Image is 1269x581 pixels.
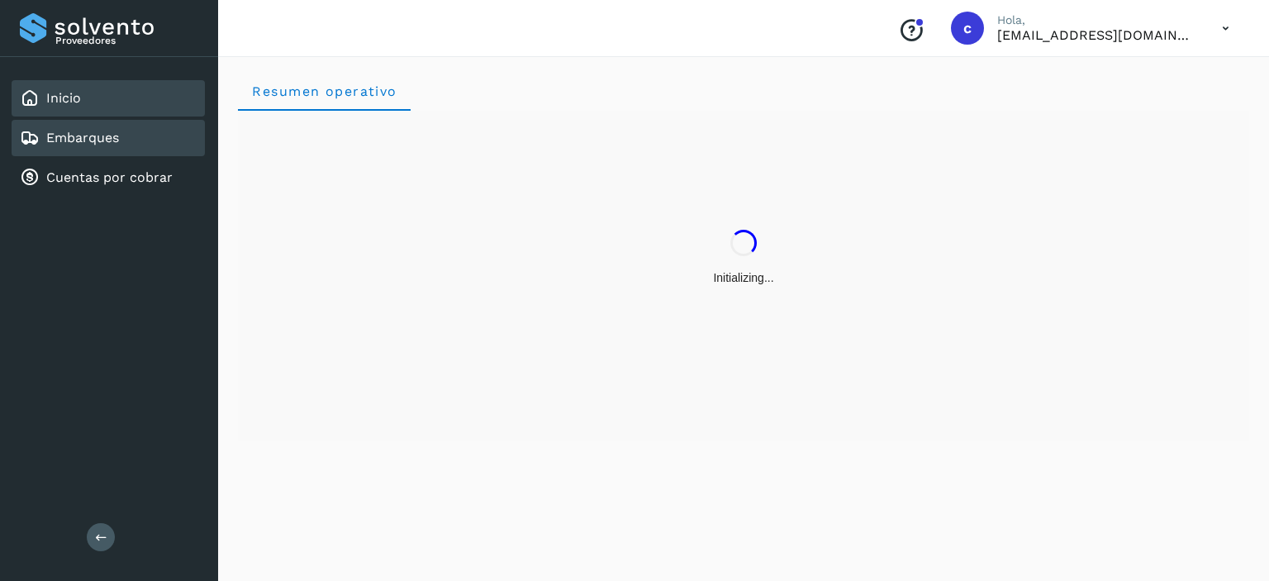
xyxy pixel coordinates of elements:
[46,169,173,185] a: Cuentas por cobrar
[55,35,198,46] p: Proveedores
[46,130,119,145] a: Embarques
[12,80,205,117] div: Inicio
[251,83,397,99] span: Resumen operativo
[997,13,1195,27] p: Hola,
[12,120,205,156] div: Embarques
[997,27,1195,43] p: cobranza@nuevomex.com.mx
[46,90,81,106] a: Inicio
[12,160,205,196] div: Cuentas por cobrar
